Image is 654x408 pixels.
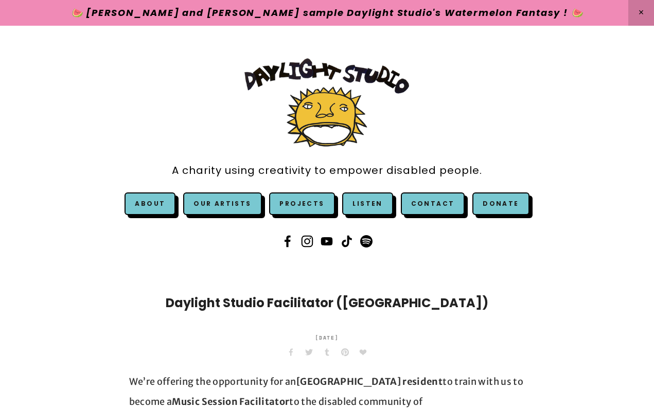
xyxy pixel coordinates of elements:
a: Donate [472,192,529,215]
a: Listen [352,199,382,208]
time: [DATE] [315,328,340,348]
strong: Music Session Facilitator [172,396,289,407]
a: Contact [401,192,465,215]
h1: Daylight Studio Facilitator ([GEOGRAPHIC_DATA]) [129,294,525,312]
a: About [135,199,165,208]
a: Our Artists [183,192,261,215]
strong: [GEOGRAPHIC_DATA] resident [296,376,443,387]
a: Projects [269,192,334,215]
a: A charity using creativity to empower disabled people. [172,159,482,182]
img: Daylight Studio [244,58,409,147]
